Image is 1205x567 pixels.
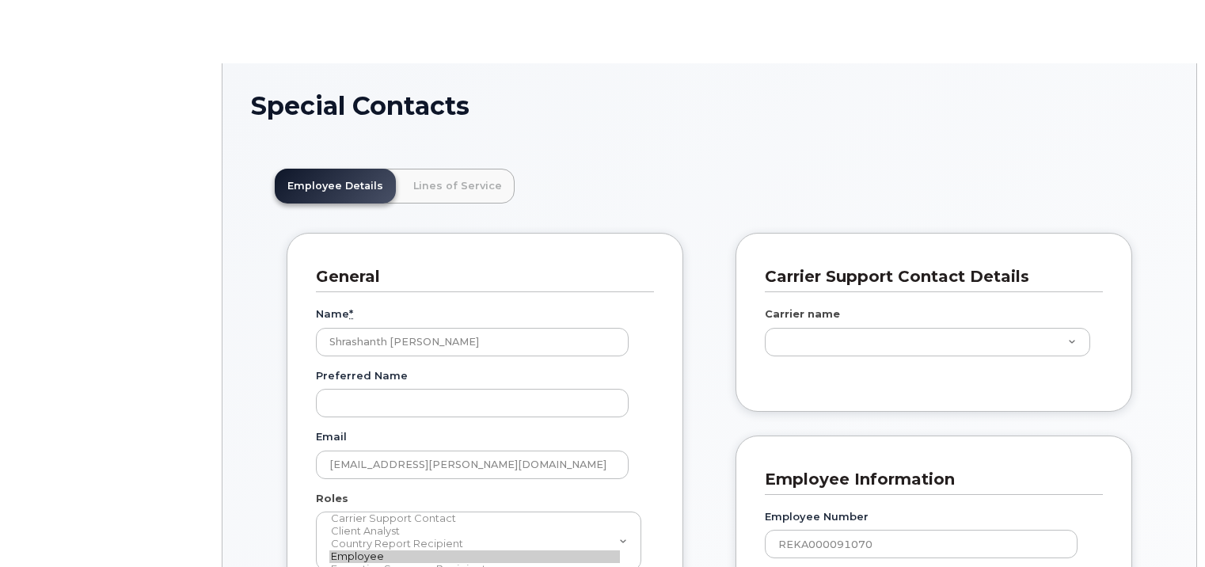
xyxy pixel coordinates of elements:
option: Client Analyst [329,525,620,538]
label: Name [316,306,353,322]
h3: General [316,266,642,287]
option: Country Report Recipient [329,538,620,550]
a: Lines of Service [401,169,515,204]
label: Preferred Name [316,368,408,383]
label: Roles [316,491,348,506]
h3: Employee Information [765,469,1091,490]
label: Carrier name [765,306,840,322]
option: Employee [329,550,620,563]
a: Employee Details [275,169,396,204]
label: Email [316,429,347,444]
option: Carrier Support Contact [329,512,620,525]
h1: Special Contacts [251,92,1168,120]
label: Employee Number [765,509,869,524]
abbr: required [349,307,353,320]
h3: Carrier Support Contact Details [765,266,1091,287]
